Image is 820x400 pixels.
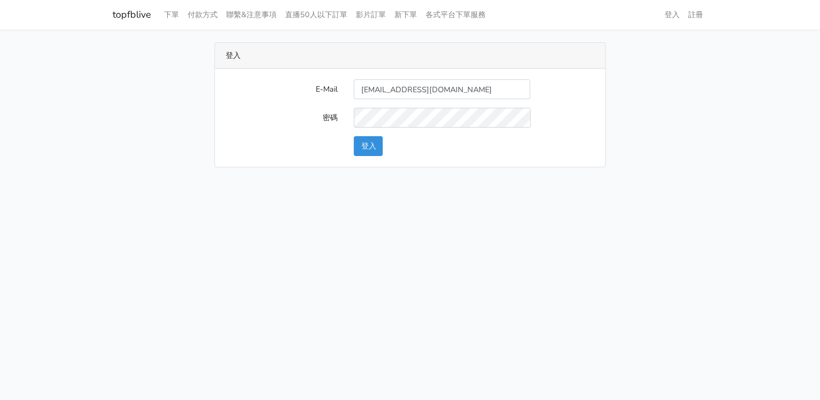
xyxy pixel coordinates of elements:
[113,4,151,25] a: topfblive
[183,4,222,25] a: 付款方式
[222,4,281,25] a: 聯繫&注意事項
[390,4,421,25] a: 新下單
[218,79,346,99] label: E-Mail
[660,4,684,25] a: 登入
[684,4,707,25] a: 註冊
[218,108,346,128] label: 密碼
[281,4,352,25] a: 直播50人以下訂單
[354,136,383,156] button: 登入
[215,43,605,69] div: 登入
[421,4,490,25] a: 各式平台下單服務
[352,4,390,25] a: 影片訂單
[160,4,183,25] a: 下單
